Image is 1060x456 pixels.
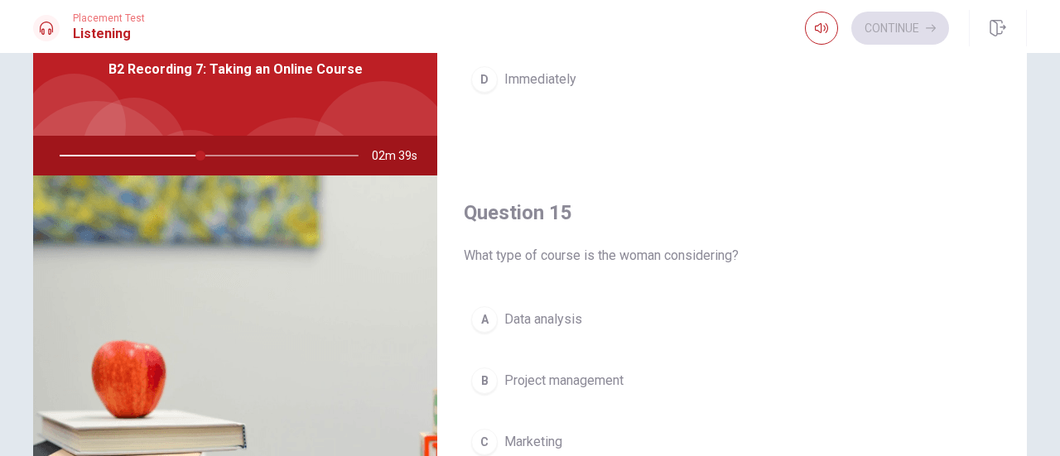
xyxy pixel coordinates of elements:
[372,136,431,175] span: 02m 39s
[464,360,1000,401] button: BProject management
[464,299,1000,340] button: AData analysis
[504,310,582,329] span: Data analysis
[464,59,1000,100] button: DImmediately
[471,66,498,93] div: D
[504,432,562,452] span: Marketing
[471,367,498,394] div: B
[464,246,1000,266] span: What type of course is the woman considering?
[504,70,576,89] span: Immediately
[464,199,1000,226] h4: Question 15
[108,60,363,79] span: B2 Recording 7: Taking an Online Course
[471,429,498,455] div: C
[504,371,624,391] span: Project management
[471,306,498,333] div: A
[73,24,145,44] h1: Listening
[73,12,145,24] span: Placement Test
